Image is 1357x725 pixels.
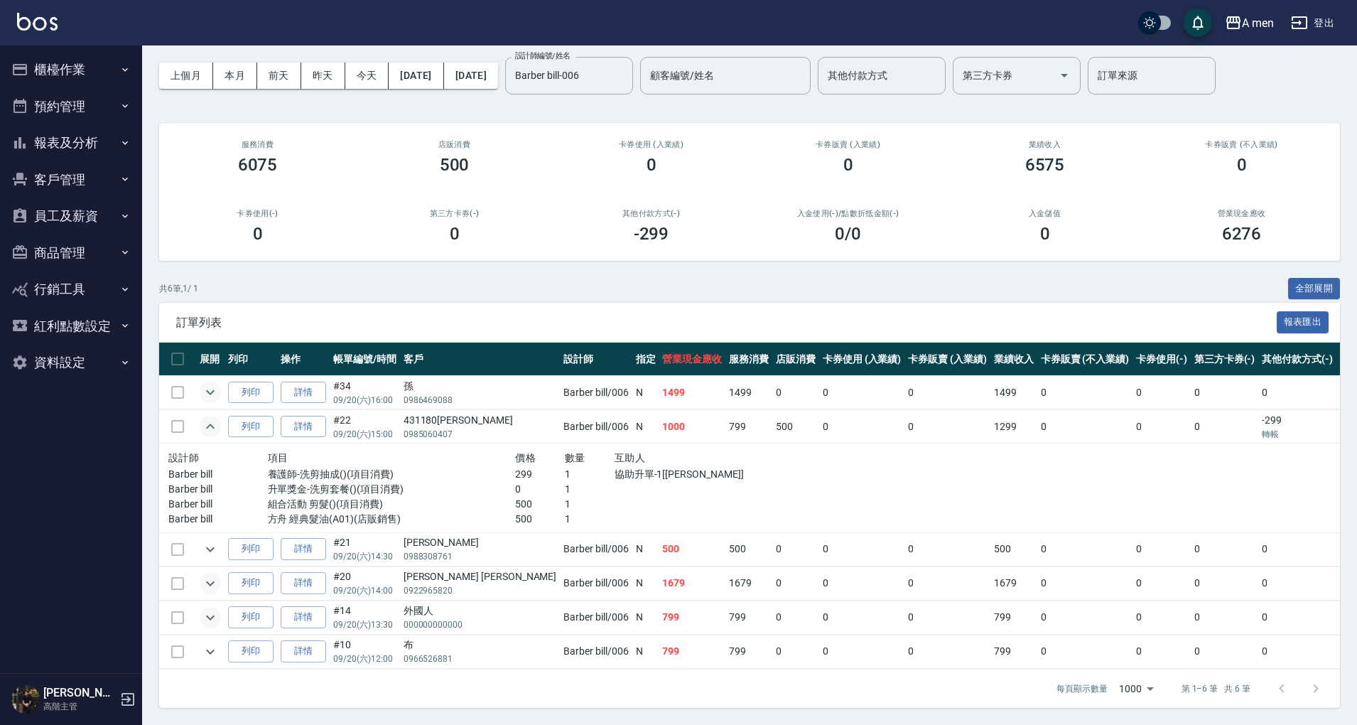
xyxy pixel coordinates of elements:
[333,618,396,631] p: 09/20 (六) 13:30
[843,155,853,175] h3: 0
[515,482,565,497] p: 0
[904,376,990,409] td: 0
[200,416,221,437] button: expand row
[565,452,585,463] span: 數量
[632,635,659,668] td: N
[819,532,905,566] td: 0
[904,601,990,634] td: 0
[200,573,221,594] button: expand row
[1037,410,1132,444] td: 0
[200,607,221,628] button: expand row
[159,282,198,295] p: 共 6 筆, 1 / 1
[1132,566,1191,600] td: 0
[404,413,557,428] div: 431180[PERSON_NAME]
[819,566,905,600] td: 0
[990,343,1037,376] th: 業績收入
[835,224,861,244] h3: 0 /0
[330,635,400,668] td: #10
[515,467,565,482] p: 299
[1191,532,1259,566] td: 0
[281,416,326,438] a: 詳情
[225,343,277,376] th: 列印
[281,572,326,594] a: 詳情
[560,601,632,634] td: Barber bill /006
[1258,376,1336,409] td: 0
[1277,311,1329,333] button: 報表匯出
[725,376,772,409] td: 1499
[1191,343,1259,376] th: 第三方卡券(-)
[560,343,632,376] th: 設計師
[560,532,632,566] td: Barber bill /006
[11,685,40,714] img: Person
[168,512,268,527] p: Barber bill
[1262,428,1333,441] p: 轉帳
[400,343,561,376] th: 客戶
[268,512,516,527] p: 方舟 經典髮油(A01)(店販銷售)
[257,63,301,89] button: 前天
[176,140,339,149] h3: 服務消費
[6,124,136,161] button: 報表及分析
[238,155,278,175] h3: 6075
[373,209,536,218] h2: 第三方卡券(-)
[1191,410,1259,444] td: 0
[515,512,565,527] p: 500
[43,686,116,700] h5: [PERSON_NAME]
[17,13,58,31] img: Logo
[213,63,257,89] button: 本月
[333,652,396,665] p: 09/20 (六) 12:00
[1053,64,1076,87] button: Open
[659,532,725,566] td: 500
[333,550,396,563] p: 09/20 (六) 14:30
[1132,601,1191,634] td: 0
[659,410,725,444] td: 1000
[819,410,905,444] td: 0
[268,482,516,497] p: 升單獎金-洗剪套餐()(項目消費)
[1056,682,1108,695] p: 每頁顯示數量
[1222,224,1262,244] h3: 6276
[228,538,274,560] button: 列印
[168,497,268,512] p: Barber bill
[560,635,632,668] td: Barber bill /006
[268,452,288,463] span: 項目
[1132,376,1191,409] td: 0
[1037,635,1132,668] td: 0
[1237,155,1247,175] h3: 0
[450,224,460,244] h3: 0
[1277,315,1329,328] a: 報表匯出
[200,641,221,662] button: expand row
[819,601,905,634] td: 0
[1037,601,1132,634] td: 0
[404,584,557,597] p: 0922965820
[330,376,400,409] td: #34
[963,209,1126,218] h2: 入金儲值
[404,652,557,665] p: 0966526881
[176,209,339,218] h2: 卡券使用(-)
[515,497,565,512] p: 500
[904,566,990,600] td: 0
[1258,601,1336,634] td: 0
[725,601,772,634] td: 799
[772,410,819,444] td: 500
[1258,566,1336,600] td: 0
[301,63,345,89] button: 昨天
[990,601,1037,634] td: 799
[168,482,268,497] p: Barber bill
[345,63,389,89] button: 今天
[404,603,557,618] div: 外國人
[1191,601,1259,634] td: 0
[1191,376,1259,409] td: 0
[1160,140,1323,149] h2: 卡券販賣 (不入業績)
[1037,376,1132,409] td: 0
[1037,566,1132,600] td: 0
[6,235,136,272] button: 商品管理
[330,566,400,600] td: #20
[632,376,659,409] td: N
[196,343,225,376] th: 展開
[404,394,557,407] p: 0986469088
[440,155,470,175] h3: 500
[570,209,732,218] h2: 其他付款方式(-)
[515,452,536,463] span: 價格
[281,538,326,560] a: 詳情
[990,376,1037,409] td: 1499
[404,535,557,550] div: [PERSON_NAME]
